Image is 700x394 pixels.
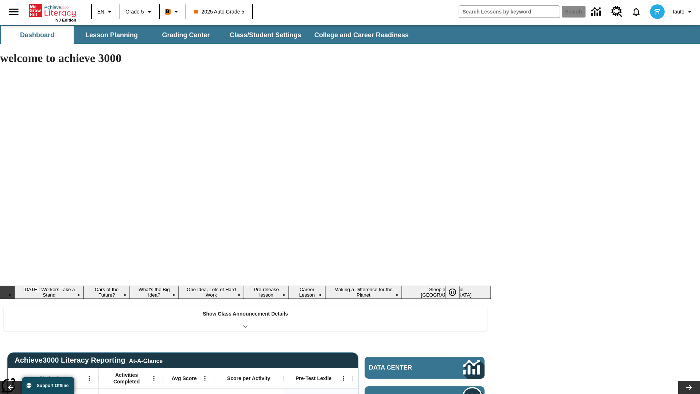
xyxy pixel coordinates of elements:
[365,357,485,379] a: Data Center
[39,375,58,382] span: Student
[325,286,402,299] button: Slide 7 Making a Difference for the Planet
[129,356,163,364] div: At-A-Glance
[244,286,289,299] button: Slide 5 Pre-release lesson
[402,286,491,299] button: Slide 8 Sleepless in the Animal Kingdom
[148,373,159,384] button: Open Menu
[650,4,665,19] img: avatar image
[102,372,151,385] span: Activities Completed
[672,8,684,16] span: Tauto
[199,373,210,384] button: Open Menu
[445,286,460,299] button: Pause
[149,26,222,44] button: Grading Center
[84,373,95,384] button: Open Menu
[166,7,170,16] span: B
[172,375,197,382] span: Avg Score
[308,26,415,44] button: College and Career Readiness
[75,26,148,44] button: Lesson Planning
[224,26,307,44] button: Class/Student Settings
[459,6,560,18] input: search field
[1,26,74,44] button: Dashboard
[29,3,76,22] div: Home
[445,286,467,299] div: Pause
[369,364,438,371] span: Data Center
[646,2,669,21] button: Select a new avatar
[678,381,700,394] button: Lesson carousel, Next
[29,3,76,18] a: Home
[22,377,74,394] button: Support Offline
[338,373,349,384] button: Open Menu
[130,286,179,299] button: Slide 3 What's the Big Idea?
[94,5,117,18] button: Language: EN, Select a language
[55,18,76,22] span: NJ Edition
[627,2,646,21] a: Notifications
[125,8,144,16] span: Grade 5
[15,356,163,364] span: Achieve3000 Literacy Reporting
[669,5,697,18] button: Profile/Settings
[162,5,183,18] button: Boost Class color is orange. Change class color
[3,1,24,23] button: Open side menu
[83,286,129,299] button: Slide 2 Cars of the Future?
[227,375,271,382] span: Score per Activity
[97,8,104,16] span: EN
[122,5,157,18] button: Grade: Grade 5, Select a grade
[203,310,288,318] p: Show Class Announcement Details
[4,306,487,331] div: Show Class Announcement Details
[587,2,607,22] a: Data Center
[296,375,332,382] span: Pre-Test Lexile
[607,2,627,22] a: Resource Center, Will open in new tab
[179,286,244,299] button: Slide 4 One Idea, Lots of Hard Work
[15,286,83,299] button: Slide 1 Labor Day: Workers Take a Stand
[194,8,245,16] span: 2025 Auto Grade 5
[289,286,325,299] button: Slide 6 Career Lesson
[37,383,69,388] span: Support Offline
